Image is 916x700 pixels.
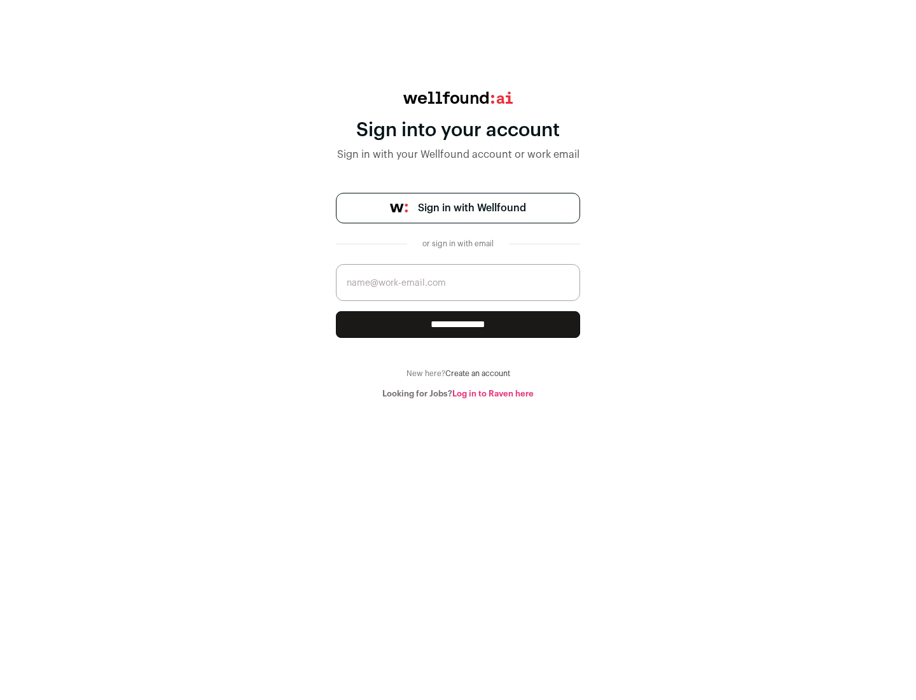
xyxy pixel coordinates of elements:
[336,368,580,379] div: New here?
[336,389,580,399] div: Looking for Jobs?
[403,92,513,104] img: wellfound:ai
[336,264,580,301] input: name@work-email.com
[336,147,580,162] div: Sign in with your Wellfound account or work email
[336,193,580,223] a: Sign in with Wellfound
[452,389,534,398] a: Log in to Raven here
[417,239,499,249] div: or sign in with email
[418,200,526,216] span: Sign in with Wellfound
[336,119,580,142] div: Sign into your account
[445,370,510,377] a: Create an account
[390,204,408,213] img: wellfound-symbol-flush-black-fb3c872781a75f747ccb3a119075da62bfe97bd399995f84a933054e44a575c4.png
